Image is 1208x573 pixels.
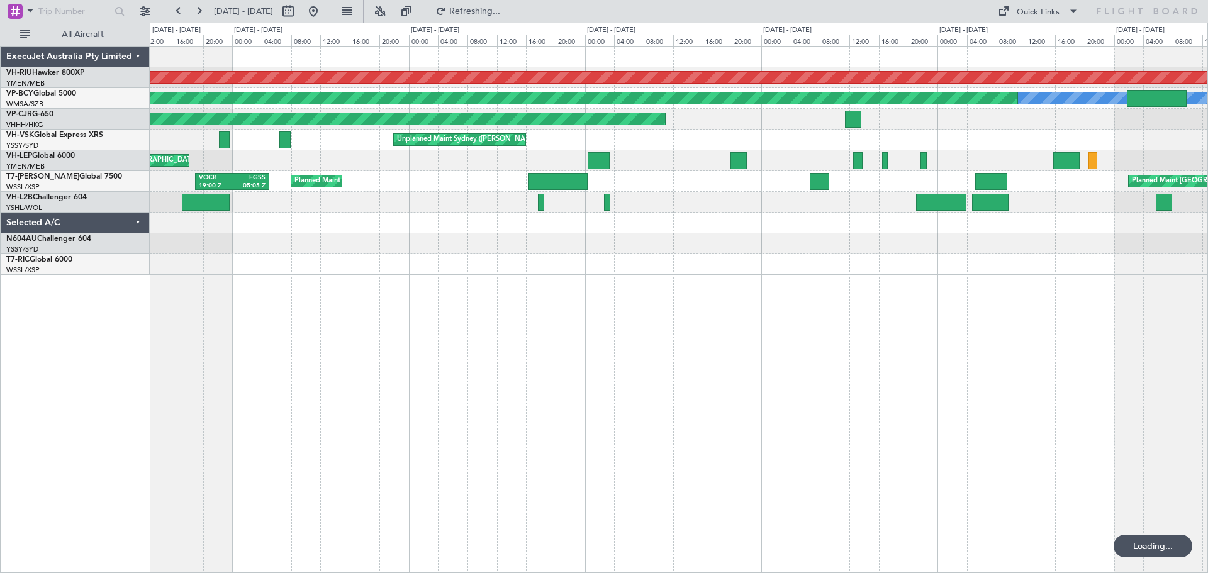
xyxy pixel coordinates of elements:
[232,182,266,191] div: 05:05 Z
[703,35,732,46] div: 16:00
[6,203,42,213] a: YSHL/WOL
[438,35,467,46] div: 04:00
[6,245,38,254] a: YSSY/SYD
[992,1,1085,21] button: Quick Links
[526,35,556,46] div: 16:00
[38,2,111,21] input: Trip Number
[6,152,75,160] a: VH-LEPGlobal 6000
[6,235,37,243] span: N604AU
[152,25,201,36] div: [DATE] - [DATE]
[6,90,76,97] a: VP-BCYGlobal 5000
[732,35,761,46] div: 20:00
[6,162,45,171] a: YMEN/MEB
[320,35,350,46] div: 12:00
[411,25,459,36] div: [DATE] - [DATE]
[203,35,233,46] div: 20:00
[614,35,644,46] div: 04:00
[791,35,820,46] div: 04:00
[6,99,43,109] a: WMSA/SZB
[6,194,33,201] span: VH-L2B
[144,35,174,46] div: 12:00
[6,256,72,264] a: T7-RICGlobal 6000
[820,35,849,46] div: 08:00
[1026,35,1055,46] div: 12:00
[6,69,84,77] a: VH-RIUHawker 800XP
[763,25,812,36] div: [DATE] - [DATE]
[6,79,45,88] a: YMEN/MEB
[6,131,34,139] span: VH-VSK
[585,35,615,46] div: 00:00
[350,35,379,46] div: 16:00
[291,35,321,46] div: 08:00
[6,182,40,192] a: WSSL/XSP
[1173,35,1202,46] div: 08:00
[14,25,137,45] button: All Aircraft
[1114,535,1192,557] div: Loading...
[6,111,32,118] span: VP-CJR
[6,69,32,77] span: VH-RIU
[1114,35,1144,46] div: 00:00
[879,35,909,46] div: 16:00
[6,111,53,118] a: VP-CJRG-650
[6,256,30,264] span: T7-RIC
[214,6,273,17] span: [DATE] - [DATE]
[397,130,552,149] div: Unplanned Maint Sydney ([PERSON_NAME] Intl)
[449,7,501,16] span: Refreshing...
[967,35,997,46] div: 04:00
[262,35,291,46] div: 04:00
[6,265,40,275] a: WSSL/XSP
[6,131,103,139] a: VH-VSKGlobal Express XRS
[6,90,33,97] span: VP-BCY
[587,25,635,36] div: [DATE] - [DATE]
[6,235,91,243] a: N604AUChallenger 604
[556,35,585,46] div: 20:00
[6,152,32,160] span: VH-LEP
[467,35,497,46] div: 08:00
[174,35,203,46] div: 16:00
[6,194,87,201] a: VH-L2BChallenger 604
[430,1,505,21] button: Refreshing...
[6,173,122,181] a: T7-[PERSON_NAME]Global 7500
[497,35,527,46] div: 12:00
[1116,25,1165,36] div: [DATE] - [DATE]
[1085,35,1114,46] div: 20:00
[937,35,967,46] div: 00:00
[232,174,266,182] div: EGSS
[6,120,43,130] a: VHHH/HKG
[939,25,988,36] div: [DATE] - [DATE]
[1055,35,1085,46] div: 16:00
[1143,35,1173,46] div: 04:00
[644,35,673,46] div: 08:00
[232,35,262,46] div: 00:00
[33,30,133,39] span: All Aircraft
[199,174,232,182] div: VOCB
[294,172,493,191] div: Planned Maint [GEOGRAPHIC_DATA] ([GEOGRAPHIC_DATA])
[997,35,1026,46] div: 08:00
[409,35,439,46] div: 00:00
[6,141,38,150] a: YSSY/SYD
[761,35,791,46] div: 00:00
[1017,6,1060,19] div: Quick Links
[6,173,79,181] span: T7-[PERSON_NAME]
[199,182,232,191] div: 19:00 Z
[849,35,879,46] div: 12:00
[673,35,703,46] div: 12:00
[379,35,409,46] div: 20:00
[234,25,282,36] div: [DATE] - [DATE]
[909,35,938,46] div: 20:00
